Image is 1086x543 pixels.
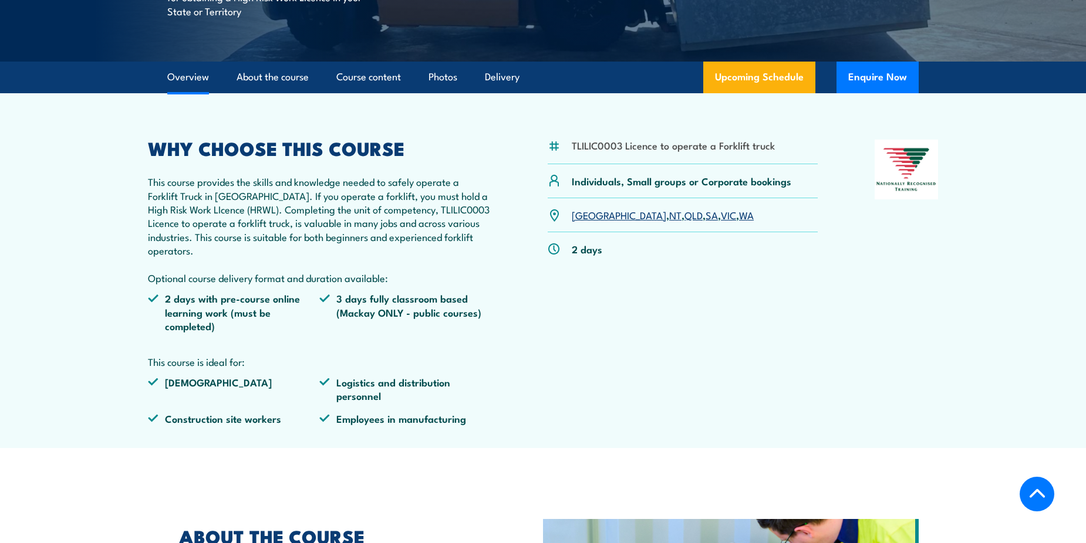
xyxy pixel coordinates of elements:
[837,62,919,93] button: Enquire Now
[336,62,401,93] a: Course content
[148,175,491,284] p: This course provides the skills and knowledge needed to safely operate a Forklift Truck in [GEOGR...
[739,208,754,222] a: WA
[703,62,815,93] a: Upcoming Schedule
[148,291,319,332] li: 2 days with pre-course online learning work (must be completed)
[572,208,666,222] a: [GEOGRAPHIC_DATA]
[148,140,491,156] h2: WHY CHOOSE THIS COURSE
[669,208,682,222] a: NT
[875,140,938,199] img: Nationally Recognised Training logo.
[167,62,209,93] a: Overview
[485,62,520,93] a: Delivery
[319,412,491,425] li: Employees in manufacturing
[706,208,718,222] a: SA
[148,412,319,425] li: Construction site workers
[572,138,775,152] li: TLILIC0003 Licence to operate a Forklift truck
[572,242,602,256] p: 2 days
[237,62,309,93] a: About the course
[319,375,491,403] li: Logistics and distribution personnel
[572,174,791,188] p: Individuals, Small groups or Corporate bookings
[684,208,703,222] a: QLD
[319,291,491,332] li: 3 days fully classroom based (Mackay ONLY - public courses)
[721,208,736,222] a: VIC
[572,208,754,222] p: , , , , ,
[148,355,491,368] p: This course is ideal for:
[429,62,457,93] a: Photos
[148,375,319,403] li: [DEMOGRAPHIC_DATA]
